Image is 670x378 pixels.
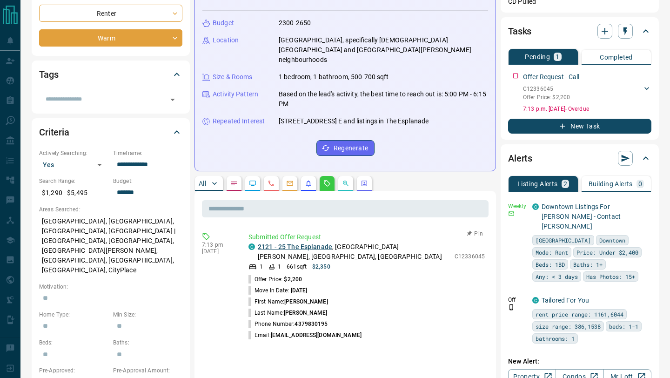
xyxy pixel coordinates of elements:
[589,181,633,187] p: Building Alerts
[576,248,638,257] span: Price: Under $2,400
[39,149,108,157] p: Actively Searching:
[258,242,450,262] p: , [GEOGRAPHIC_DATA][PERSON_NAME], [GEOGRAPHIC_DATA], [GEOGRAPHIC_DATA]
[586,272,635,281] span: Has Photos: 15+
[536,322,601,331] span: size range: 386,1538
[213,18,234,28] p: Budget
[508,304,515,310] svg: Push Notification Only
[39,157,108,172] div: Yes
[284,276,302,283] span: $2,200
[113,366,182,375] p: Pre-Approval Amount:
[599,236,625,245] span: Downtown
[248,286,307,295] p: Move In Date:
[39,125,69,140] h2: Criteria
[563,181,567,187] p: 2
[536,248,568,257] span: Mode: Rent
[508,147,651,169] div: Alerts
[291,287,308,294] span: [DATE]
[523,72,580,82] p: Offer Request - Call
[39,338,108,347] p: Beds:
[39,5,182,22] div: Renter
[248,232,485,242] p: Submitted Offer Request
[248,320,328,328] p: Phone Number:
[260,263,263,271] p: 1
[286,180,294,187] svg: Emails
[39,29,182,47] div: Warm
[271,332,362,338] span: [EMAIL_ADDRESS][DOMAIN_NAME]
[455,252,485,261] p: C12336045
[39,366,108,375] p: Pre-Approved:
[39,67,58,82] h2: Tags
[202,242,234,248] p: 7:13 pm
[113,149,182,157] p: Timeframe:
[361,180,368,187] svg: Agent Actions
[39,63,182,86] div: Tags
[39,177,108,185] p: Search Range:
[508,357,651,366] p: New Alert:
[342,180,349,187] svg: Opportunities
[523,93,570,101] p: Offer Price: $2,200
[213,116,265,126] p: Repeated Interest
[525,54,550,60] p: Pending
[462,229,489,238] button: Pin
[39,185,108,201] p: $1,290 - $5,495
[258,243,332,250] a: 2121 - 25 The Esplanade
[573,260,603,269] span: Baths: 1+
[39,310,108,319] p: Home Type:
[536,310,623,319] span: rent price range: 1161,6044
[517,181,558,187] p: Listing Alerts
[508,296,527,304] p: Off
[279,18,311,28] p: 2300-2650
[199,180,206,187] p: All
[284,310,327,316] span: [PERSON_NAME]
[556,54,559,60] p: 1
[249,180,256,187] svg: Lead Browsing Activity
[638,181,642,187] p: 0
[213,89,258,99] p: Activity Pattern
[39,283,182,291] p: Motivation:
[508,151,532,166] h2: Alerts
[542,297,589,304] a: Tailored For You
[305,180,312,187] svg: Listing Alerts
[113,177,182,185] p: Budget:
[166,93,179,106] button: Open
[523,105,651,113] p: 7:13 p.m. [DATE] - Overdue
[202,248,234,255] p: [DATE]
[536,272,578,281] span: Any: < 3 days
[508,202,527,210] p: Weekly
[284,298,328,305] span: [PERSON_NAME]
[508,210,515,217] svg: Email
[536,260,565,269] span: Beds: 1BD
[536,236,591,245] span: [GEOGRAPHIC_DATA]
[508,24,531,39] h2: Tasks
[532,297,539,304] div: condos.ca
[542,203,621,230] a: Downtown Listings For [PERSON_NAME] - Contact [PERSON_NAME]
[536,334,575,343] span: bathrooms: 1
[39,214,182,278] p: [GEOGRAPHIC_DATA], [GEOGRAPHIC_DATA], [GEOGRAPHIC_DATA], [GEOGRAPHIC_DATA] | [GEOGRAPHIC_DATA], [...
[113,338,182,347] p: Baths:
[279,72,389,82] p: 1 bedroom, 1 bathroom, 500-700 sqft
[248,275,302,283] p: Offer Price:
[248,309,328,317] p: Last Name:
[323,180,331,187] svg: Requests
[213,35,239,45] p: Location
[213,72,253,82] p: Size & Rooms
[279,89,488,109] p: Based on the lead's activity, the best time to reach out is: 5:00 PM - 6:15 PM
[39,121,182,143] div: Criteria
[508,119,651,134] button: New Task
[312,263,330,271] p: $2,350
[287,263,307,271] p: 661 sqft
[279,35,488,65] p: [GEOGRAPHIC_DATA], specifically [DEMOGRAPHIC_DATA][GEOGRAPHIC_DATA] and [GEOGRAPHIC_DATA][PERSON_...
[532,203,539,210] div: condos.ca
[600,54,633,61] p: Completed
[278,263,281,271] p: 1
[609,322,638,331] span: beds: 1-1
[295,321,328,327] span: 4379830195
[230,180,238,187] svg: Notes
[508,20,651,42] div: Tasks
[316,140,375,156] button: Regenerate
[523,85,570,93] p: C12336045
[279,116,429,126] p: [STREET_ADDRESS] E and listings in The Esplanade
[248,297,328,306] p: First Name:
[268,180,275,187] svg: Calls
[523,83,651,103] div: C12336045Offer Price: $2,200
